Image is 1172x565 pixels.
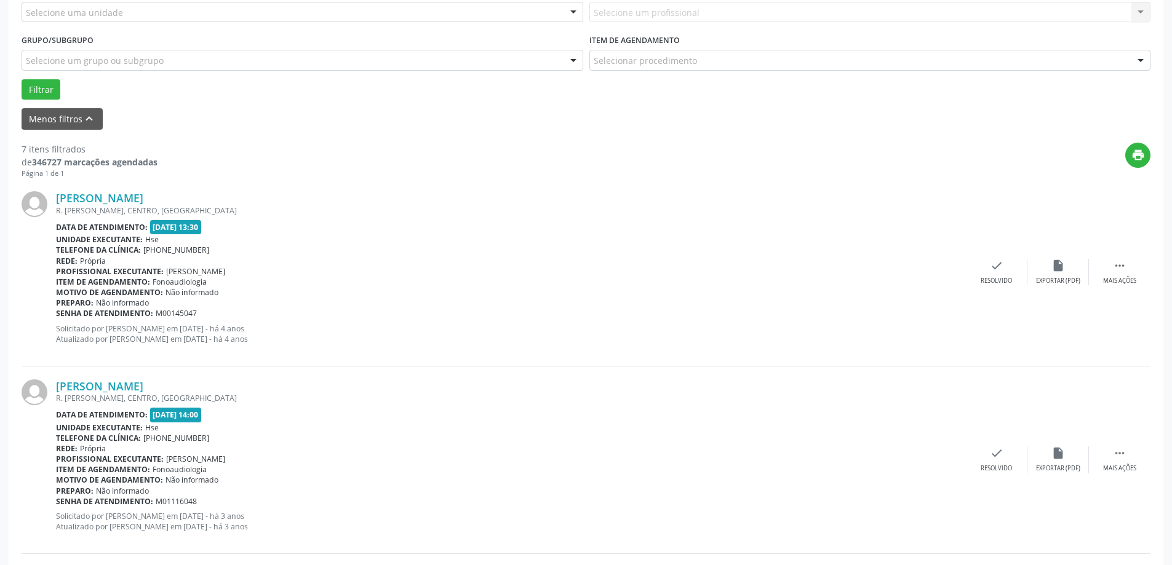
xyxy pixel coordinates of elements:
[56,511,966,532] p: Solicitado por [PERSON_NAME] em [DATE] - há 3 anos Atualizado por [PERSON_NAME] em [DATE] - há 3 ...
[153,277,207,287] span: Fonoaudiologia
[1103,464,1136,473] div: Mais ações
[981,464,1012,473] div: Resolvido
[56,496,153,507] b: Senha de atendimento:
[165,475,218,485] span: Não informado
[56,287,163,298] b: Motivo de agendamento:
[56,393,966,403] div: R. [PERSON_NAME], CENTRO, [GEOGRAPHIC_DATA]
[22,31,94,50] label: Grupo/Subgrupo
[56,298,94,308] b: Preparo:
[22,143,157,156] div: 7 itens filtrados
[80,443,106,454] span: Própria
[153,464,207,475] span: Fonoaudiologia
[1113,446,1126,460] i: 
[156,308,197,318] span: M00145047
[56,256,78,266] b: Rede:
[56,266,164,277] b: Profissional executante:
[56,222,148,232] b: Data de atendimento:
[22,191,47,217] img: img
[96,486,149,496] span: Não informado
[56,454,164,464] b: Profissional executante:
[82,112,96,125] i: keyboard_arrow_up
[1131,148,1145,162] i: print
[990,259,1003,272] i: check
[22,79,60,100] button: Filtrar
[1036,277,1080,285] div: Exportar (PDF)
[56,433,141,443] b: Telefone da clínica:
[56,308,153,318] b: Senha de atendimento:
[96,298,149,308] span: Não informado
[22,156,157,168] div: de
[150,408,202,422] span: [DATE] 14:00
[143,433,209,443] span: [PHONE_NUMBER]
[145,422,159,433] span: Hse
[150,220,202,234] span: [DATE] 13:30
[56,191,143,205] a: [PERSON_NAME]
[589,31,680,50] label: Item de agendamento
[1051,446,1065,460] i: insert_drive_file
[80,256,106,266] span: Própria
[166,454,225,464] span: [PERSON_NAME]
[26,54,164,67] span: Selecione um grupo ou subgrupo
[981,277,1012,285] div: Resolvido
[22,168,157,179] div: Página 1 de 1
[26,6,123,19] span: Selecione uma unidade
[56,323,966,344] p: Solicitado por [PERSON_NAME] em [DATE] - há 4 anos Atualizado por [PERSON_NAME] em [DATE] - há 4 ...
[594,54,697,67] span: Selecionar procedimento
[143,245,209,255] span: [PHONE_NUMBER]
[56,379,143,393] a: [PERSON_NAME]
[56,409,148,420] b: Data de atendimento:
[22,379,47,405] img: img
[56,475,163,485] b: Motivo de agendamento:
[145,234,159,245] span: Hse
[990,446,1003,460] i: check
[22,108,103,130] button: Menos filtroskeyboard_arrow_up
[56,464,150,475] b: Item de agendamento:
[56,234,143,245] b: Unidade executante:
[1113,259,1126,272] i: 
[32,156,157,168] strong: 346727 marcações agendadas
[56,277,150,287] b: Item de agendamento:
[156,496,197,507] span: M01116048
[56,205,966,216] div: R. [PERSON_NAME], CENTRO, [GEOGRAPHIC_DATA]
[56,422,143,433] b: Unidade executante:
[1103,277,1136,285] div: Mais ações
[56,486,94,496] b: Preparo:
[1051,259,1065,272] i: insert_drive_file
[1036,464,1080,473] div: Exportar (PDF)
[56,443,78,454] b: Rede:
[1125,143,1150,168] button: print
[165,287,218,298] span: Não informado
[166,266,225,277] span: [PERSON_NAME]
[56,245,141,255] b: Telefone da clínica:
